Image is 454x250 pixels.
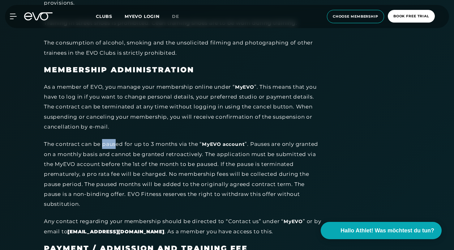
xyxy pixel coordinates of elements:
span: book free trial [393,14,429,19]
a: choose membership [325,10,386,23]
div: The contract can be paused for up to 3 months via the “ ”. Pauses are only granted on a monthly b... [44,139,322,209]
a: de [172,13,186,20]
a: Clubs [96,13,125,19]
div: As a member of EVO, you manage your membership online under “ ”. This means that you have to log ... [44,82,322,132]
button: Hallo Athlet! Was möchtest du tun? [321,222,442,239]
div: Any contact regarding your membership should be directed to “Contact us” under “ ” or by email to... [44,216,322,236]
a: MyEVO [284,218,303,225]
h3: MEMBERSHIP ADMINISTRATION [44,65,322,74]
a: [EMAIL_ADDRESS][DOMAIN_NAME] [67,229,164,235]
a: MyEVO account [202,141,245,148]
span: de [172,14,179,19]
span: Hallo Athlet! Was möchtest du tun? [340,227,434,235]
a: MyEVO [235,84,254,91]
span: choose membership [333,14,378,19]
a: MYEVO LOGIN [125,14,160,19]
a: book free trial [386,10,437,23]
span: Clubs [96,14,112,19]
